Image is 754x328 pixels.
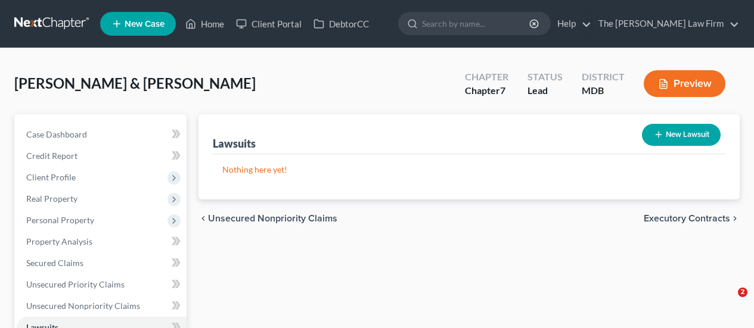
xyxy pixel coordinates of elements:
i: chevron_left [198,214,208,223]
span: Case Dashboard [26,129,87,139]
span: Unsecured Nonpriority Claims [26,301,140,311]
a: Client Portal [230,13,308,35]
span: Property Analysis [26,236,92,246]
span: 7 [500,85,505,96]
span: Credit Report [26,151,77,161]
a: DebtorCC [308,13,375,35]
span: Secured Claims [26,258,83,268]
span: Client Profile [26,172,76,182]
a: Case Dashboard [17,124,187,145]
div: Chapter [465,84,508,98]
span: Unsecured Nonpriority Claims [208,214,337,223]
a: Secured Claims [17,252,187,274]
div: District [582,70,625,84]
iframe: Intercom live chat [713,288,742,316]
div: Lead [528,84,563,98]
div: Status [528,70,563,84]
a: Home [179,13,230,35]
a: Credit Report [17,145,187,167]
p: Nothing here yet! [222,164,716,176]
a: Help [551,13,591,35]
a: Unsecured Nonpriority Claims [17,295,187,317]
i: chevron_right [730,214,740,223]
a: Unsecured Priority Claims [17,274,187,295]
span: [PERSON_NAME] & [PERSON_NAME] [14,74,256,92]
a: Property Analysis [17,231,187,252]
a: The [PERSON_NAME] Law Firm [592,13,739,35]
span: 2 [738,288,747,297]
input: Search by name... [422,13,531,35]
span: Personal Property [26,215,94,225]
div: Chapter [465,70,508,84]
div: MDB [582,84,625,98]
button: Preview [644,70,725,97]
button: New Lawsuit [642,124,721,146]
span: Real Property [26,193,77,204]
div: Lawsuits [213,136,256,151]
span: Executory Contracts [644,214,730,223]
span: New Case [125,20,165,29]
button: chevron_left Unsecured Nonpriority Claims [198,214,337,223]
button: Executory Contracts chevron_right [644,214,740,223]
span: Unsecured Priority Claims [26,279,125,289]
